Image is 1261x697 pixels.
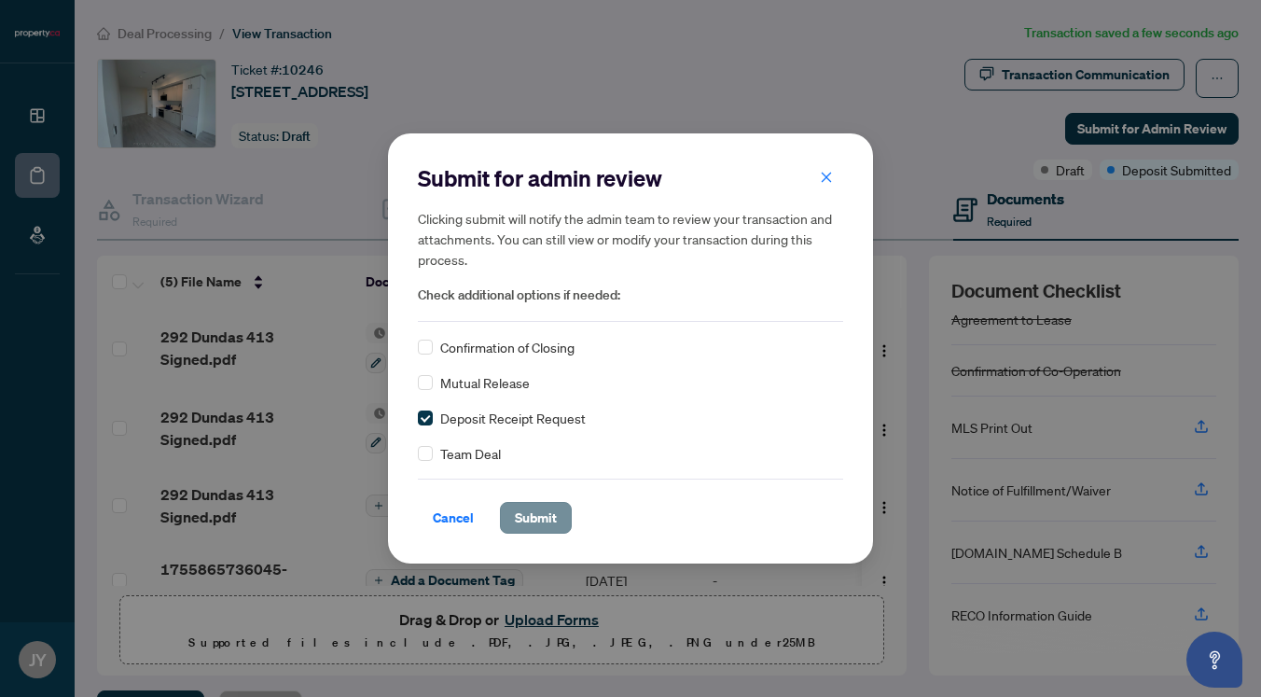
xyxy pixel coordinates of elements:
span: Submit [515,503,557,533]
h2: Submit for admin review [418,163,843,193]
span: Team Deal [440,443,501,464]
span: close [820,171,833,184]
span: Confirmation of Closing [440,337,575,357]
button: Submit [500,502,572,534]
span: Cancel [433,503,474,533]
h5: Clicking submit will notify the admin team to review your transaction and attachments. You can st... [418,208,843,270]
span: Mutual Release [440,372,530,393]
button: Open asap [1186,632,1242,688]
span: Check additional options if needed: [418,285,843,306]
button: Cancel [418,502,489,534]
span: Deposit Receipt Request [440,408,586,428]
